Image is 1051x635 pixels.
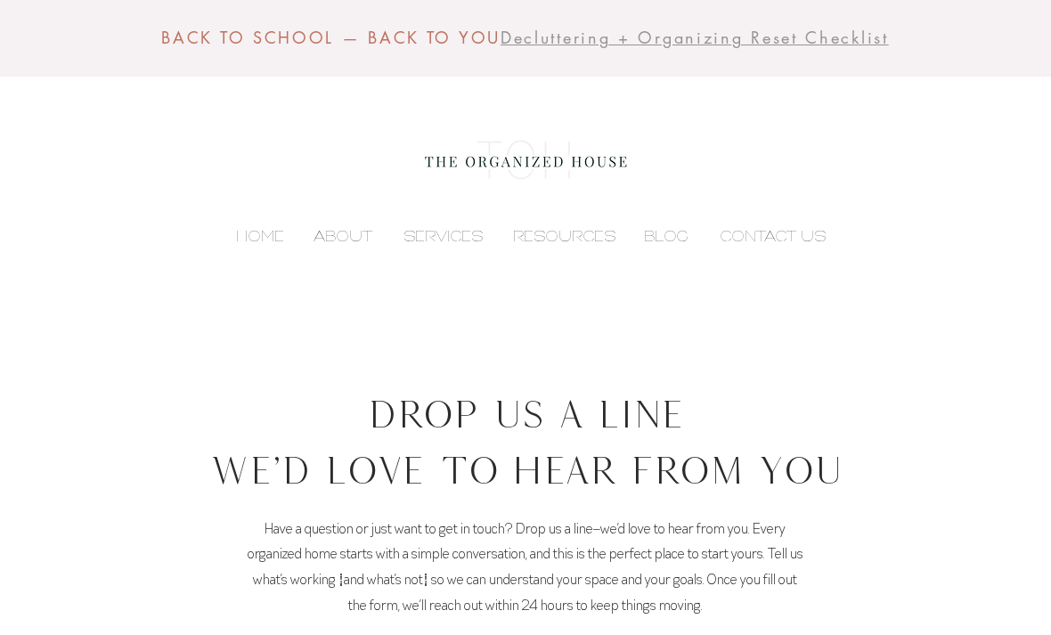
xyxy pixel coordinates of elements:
[305,223,381,249] p: ABOUT
[227,223,293,249] p: HOME
[711,223,835,249] p: CONTACT US
[417,125,635,196] img: the organized house
[161,27,501,48] span: BACK TO SCHOOL — BACK TO YOU
[501,28,889,48] a: Decluttering + Organizing Reset Checklist
[697,223,835,249] a: CONTACT US
[216,223,293,249] a: HOME
[293,223,381,249] a: ABOUT
[89,386,962,498] h1: Drop Us a Line We'd Love to Hear from You
[504,223,624,249] p: RESOURCES
[248,519,803,614] span: Have a question or just want to get in touch? Drop us a line—we’d love to hear from you. Every or...
[492,223,624,249] a: RESOURCES
[635,223,697,249] p: BLOG
[501,27,889,48] span: Decluttering + Organizing Reset Checklist
[216,223,835,249] nav: Site
[395,223,492,249] p: SERVICES
[381,223,492,249] a: SERVICES
[624,223,697,249] a: BLOG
